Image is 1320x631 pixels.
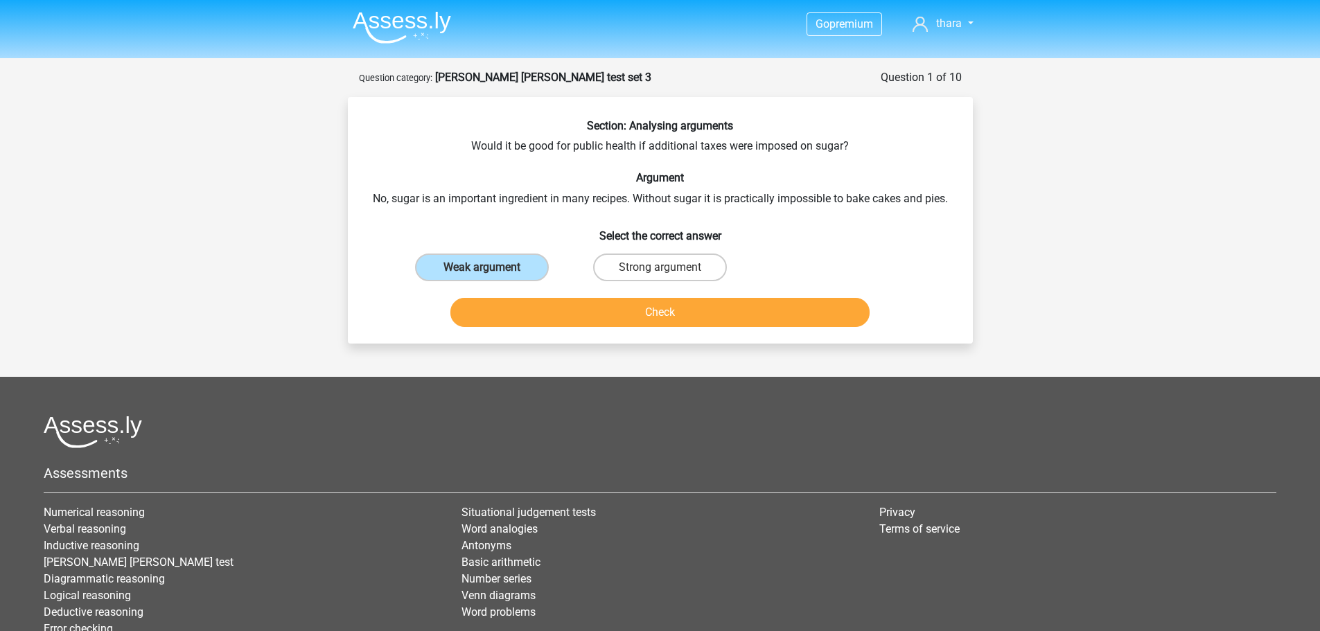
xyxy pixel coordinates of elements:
a: Diagrammatic reasoning [44,572,165,585]
button: Check [450,298,870,327]
span: thara [936,17,962,30]
a: Inductive reasoning [44,539,139,552]
label: Weak argument [415,254,549,281]
a: Antonyms [461,539,511,552]
div: Would it be good for public health if additional taxes were imposed on sugar? No, sugar is an imp... [353,119,967,332]
label: Strong argument [593,254,727,281]
div: Question 1 of 10 [881,69,962,86]
a: Deductive reasoning [44,605,143,619]
a: Venn diagrams [461,589,536,602]
h6: Select the correct answer [370,218,951,242]
span: Go [816,17,829,30]
img: Assessly [353,11,451,44]
a: Word problems [461,605,536,619]
a: Terms of service [879,522,960,535]
a: [PERSON_NAME] [PERSON_NAME] test [44,556,234,569]
a: Gopremium [807,15,881,33]
a: Privacy [879,506,915,519]
strong: [PERSON_NAME] [PERSON_NAME] test set 3 [435,71,651,84]
a: Logical reasoning [44,589,131,602]
a: Number series [461,572,531,585]
h6: Argument [370,171,951,184]
a: Basic arithmetic [461,556,540,569]
img: Assessly logo [44,416,142,448]
a: Numerical reasoning [44,506,145,519]
a: Situational judgement tests [461,506,596,519]
a: Verbal reasoning [44,522,126,535]
small: Question category: [359,73,432,83]
span: premium [829,17,873,30]
a: Word analogies [461,522,538,535]
a: thara [907,15,978,32]
h5: Assessments [44,465,1276,481]
h6: Section: Analysing arguments [370,119,951,132]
